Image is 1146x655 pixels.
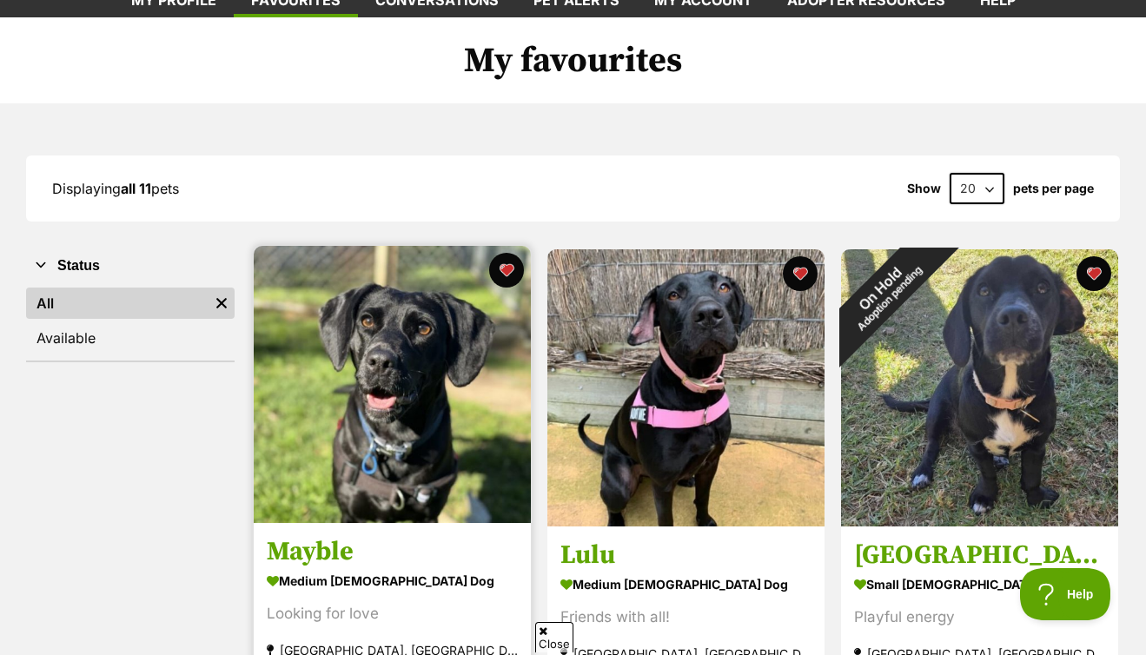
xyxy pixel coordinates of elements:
div: Playful energy [854,606,1105,630]
div: medium [DEMOGRAPHIC_DATA] Dog [560,572,811,598]
button: favourite [1076,256,1111,291]
label: pets per page [1013,182,1094,195]
a: Available [26,322,235,354]
div: medium [DEMOGRAPHIC_DATA] Dog [267,569,518,594]
h3: Mayble [267,536,518,569]
img: Lulu [547,249,825,526]
div: small [DEMOGRAPHIC_DATA] Dog [854,572,1105,598]
button: favourite [783,256,818,291]
a: Remove filter [209,288,235,319]
button: favourite [489,253,524,288]
a: All [26,288,209,319]
img: Mayble [254,246,531,523]
span: Adoption pending [855,264,924,334]
div: Looking for love [267,603,518,626]
div: On Hold [808,217,960,369]
div: Friends with all! [560,606,811,630]
button: Status [26,255,235,277]
strong: all 11 [121,180,151,197]
iframe: Help Scout Beacon - Open [1020,568,1111,620]
span: Show [907,182,941,195]
h3: Lulu [560,539,811,572]
a: On HoldAdoption pending [841,513,1118,530]
img: Paris [841,249,1118,526]
div: Status [26,284,235,361]
h3: [GEOGRAPHIC_DATA] [854,539,1105,572]
span: Close [535,622,573,652]
span: Displaying pets [52,180,179,197]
